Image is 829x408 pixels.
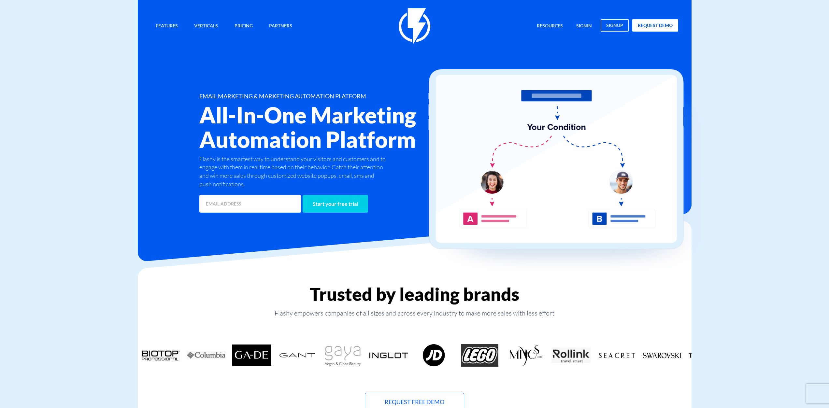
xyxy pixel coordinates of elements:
[601,19,629,32] a: signup
[685,344,731,367] div: 14 / 18
[199,93,453,100] h1: EMAIL MARKETING & MARKETING AUTOMATION PLATFORM
[594,344,639,367] div: 12 / 18
[532,19,568,33] a: Resources
[503,344,548,367] div: 10 / 18
[199,195,301,213] input: EMAIL ADDRESS
[303,195,368,213] input: Start your free trial
[571,19,597,33] a: signin
[548,344,594,367] div: 11 / 18
[138,284,692,304] h2: Trusted by leading brands
[264,19,297,33] a: Partners
[366,344,411,367] div: 7 / 18
[199,155,388,189] p: Flashy is the smartest way to understand your visitors and customers and to engage with them in r...
[183,344,229,367] div: 3 / 18
[275,344,320,367] div: 5 / 18
[320,344,366,367] div: 6 / 18
[229,344,275,367] div: 4 / 18
[639,344,685,367] div: 13 / 18
[151,19,183,33] a: Features
[411,344,457,367] div: 8 / 18
[199,103,453,152] h2: All-In-One Marketing Automation Platform
[457,344,503,367] div: 9 / 18
[189,19,223,33] a: Verticals
[230,19,258,33] a: Pricing
[138,309,692,318] p: Flashy empowers companies of all sizes and across every industry to make more sales with less effort
[632,19,678,32] a: request demo
[138,344,183,367] div: 2 / 18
